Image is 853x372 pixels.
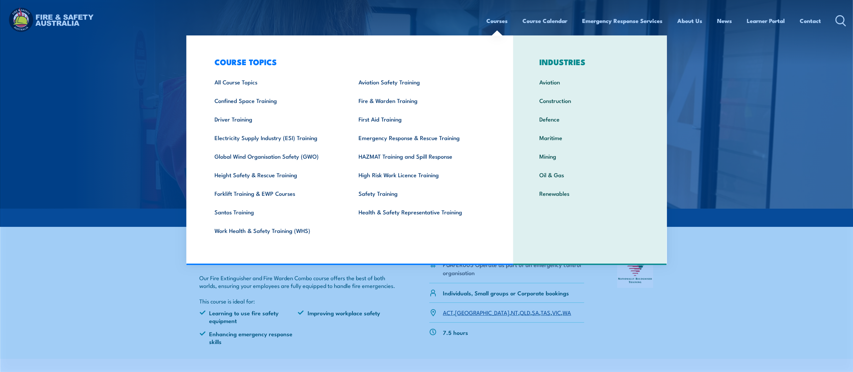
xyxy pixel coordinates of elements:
[443,289,569,297] p: Individuals, Small groups or Corporate bookings
[204,165,348,184] a: Height Safety & Rescue Training
[348,128,492,147] a: Emergency Response & Rescue Training
[204,57,492,67] h3: COURSE TOPICS
[200,309,298,325] li: Learning to use fire safety equipment
[617,254,654,288] img: Nationally Recognised Training logo.
[529,73,651,91] a: Aviation
[348,147,492,165] a: HAZMAT Training and Spill Response
[200,297,397,305] p: This course is ideal for:
[529,147,651,165] a: Mining
[563,308,571,316] a: WA
[204,128,348,147] a: Electricity Supply Industry (ESI) Training
[204,147,348,165] a: Global Wind Organisation Safety (GWO)
[204,91,348,110] a: Confined Space Training
[348,165,492,184] a: High Risk Work Licence Training
[529,184,651,203] a: Renewables
[443,261,585,276] li: PUAFER005 Operate as part of an emergency control organisation
[204,73,348,91] a: All Course Topics
[582,12,663,30] a: Emergency Response Services
[348,91,492,110] a: Fire & Warden Training
[348,73,492,91] a: Aviation Safety Training
[443,308,454,316] a: ACT
[443,309,571,316] p: , , , , , , ,
[800,12,821,30] a: Contact
[443,328,468,336] p: 7.5 hours
[529,165,651,184] a: Oil & Gas
[348,203,492,221] a: Health & Safety Representative Training
[298,309,396,325] li: Improving workplace safety
[511,308,518,316] a: NT
[552,308,561,316] a: VIC
[348,184,492,203] a: Safety Training
[520,308,531,316] a: QLD
[529,128,651,147] a: Maritime
[204,221,348,240] a: Work Health & Safety Training (WHS)
[529,110,651,128] a: Defence
[455,308,510,316] a: [GEOGRAPHIC_DATA]
[523,12,568,30] a: Course Calendar
[678,12,703,30] a: About Us
[747,12,785,30] a: Learner Portal
[348,110,492,128] a: First Aid Training
[204,184,348,203] a: Forklift Training & EWP Courses
[532,308,539,316] a: SA
[487,12,508,30] a: Courses
[717,12,732,30] a: News
[200,330,298,346] li: Enhancing emergency response skills
[204,203,348,221] a: Santos Training
[200,274,397,290] p: Our Fire Extinguisher and Fire Warden Combo course offers the best of both worlds, ensuring your ...
[204,110,348,128] a: Driver Training
[541,308,551,316] a: TAS
[529,57,651,67] h3: INDUSTRIES
[529,91,651,110] a: Construction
